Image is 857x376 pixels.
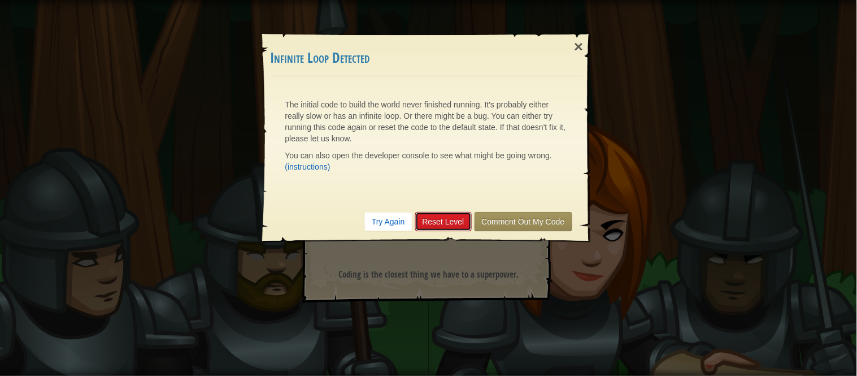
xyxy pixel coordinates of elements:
[285,151,553,160] span: You can also open the developer console to see what might be going wrong.
[285,99,569,144] p: The initial code to build the world never finished running. It's probably either really slow or h...
[364,212,412,231] a: Try Again
[475,212,572,231] a: Comment Out My Code
[285,162,330,171] a: (instructions)
[415,212,472,231] a: Reset Level
[565,31,591,63] div: ×
[271,50,584,66] h3: Infinite Loop Detected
